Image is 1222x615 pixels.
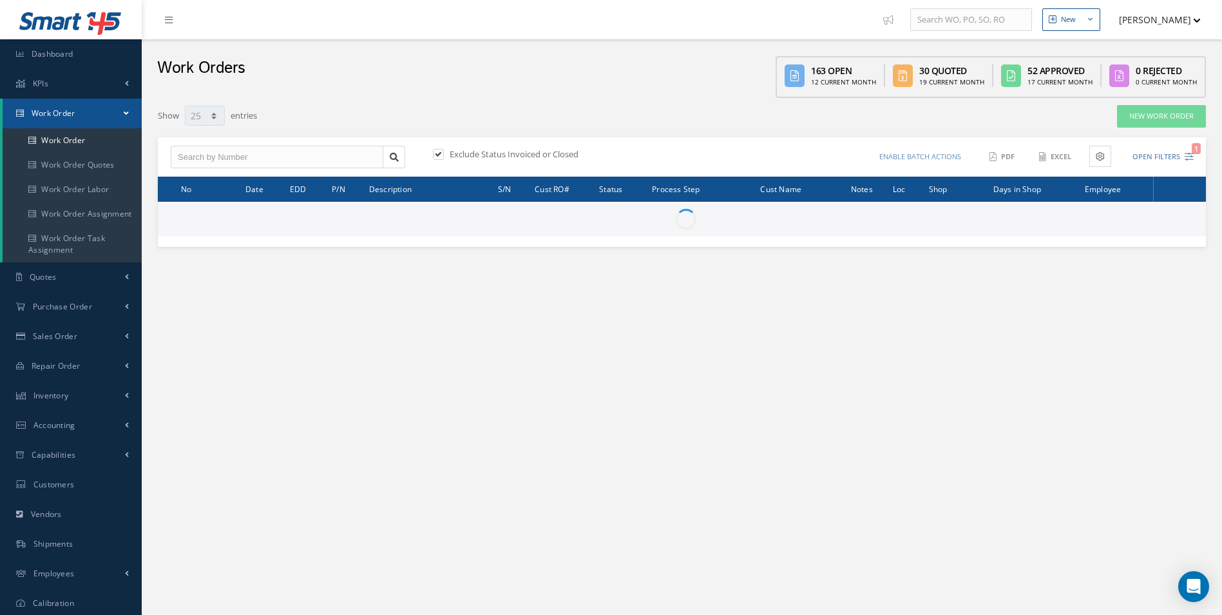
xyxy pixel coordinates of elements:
[369,182,412,195] span: Description
[983,146,1023,168] button: PDF
[1085,182,1122,195] span: Employee
[231,104,257,122] label: entries
[181,182,191,195] span: No
[929,182,948,195] span: Shop
[32,108,75,119] span: Work Order
[290,182,307,195] span: EDD
[851,182,873,195] span: Notes
[33,538,73,549] span: Shipments
[1027,64,1093,77] div: 52 Approved
[3,99,142,128] a: Work Order
[33,420,75,431] span: Accounting
[33,598,74,609] span: Calibration
[910,8,1032,32] input: Search WO, PO, SO, RO
[1107,7,1201,32] button: [PERSON_NAME]
[1136,64,1197,77] div: 0 Rejected
[157,59,245,78] h2: Work Orders
[31,509,62,520] span: Vendors
[893,182,906,195] span: Loc
[1136,77,1197,87] div: 0 Current Month
[32,360,81,371] span: Repair Order
[760,182,801,195] span: Cust Name
[33,301,92,312] span: Purchase Order
[919,77,984,87] div: 19 Current Month
[867,146,973,168] button: Enable batch actions
[33,479,75,490] span: Customers
[3,128,142,153] a: Work Order
[3,177,142,202] a: Work Order Labor
[1121,146,1194,168] button: Open Filters1
[919,64,984,77] div: 30 Quoted
[993,182,1041,195] span: Days in Shop
[1061,14,1076,25] div: New
[430,148,682,163] div: Exclude Status Invoiced or Closed
[158,104,179,122] label: Show
[1192,143,1201,154] span: 1
[3,153,142,177] a: Work Order Quotes
[535,182,569,195] span: Cust RO#
[1178,571,1209,602] div: Open Intercom Messenger
[32,48,73,59] span: Dashboard
[811,64,876,77] div: 163 Open
[245,182,263,195] span: Date
[1117,105,1206,128] a: New Work Order
[3,226,142,262] a: Work Order Task Assignment
[33,568,75,579] span: Employees
[599,182,622,195] span: Status
[811,77,876,87] div: 12 Current Month
[1033,146,1080,168] button: Excel
[498,182,511,195] span: S/N
[3,202,142,226] a: Work Order Assignment
[32,449,76,460] span: Capabilities
[30,271,57,282] span: Quotes
[1027,77,1093,87] div: 17 Current Month
[332,182,345,195] span: P/N
[33,78,48,89] span: KPIs
[446,148,578,160] label: Exclude Status Invoiced or Closed
[171,146,383,169] input: Search by Number
[33,390,69,401] span: Inventory
[652,182,700,195] span: Process Step
[1042,8,1100,31] button: New
[33,331,77,342] span: Sales Order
